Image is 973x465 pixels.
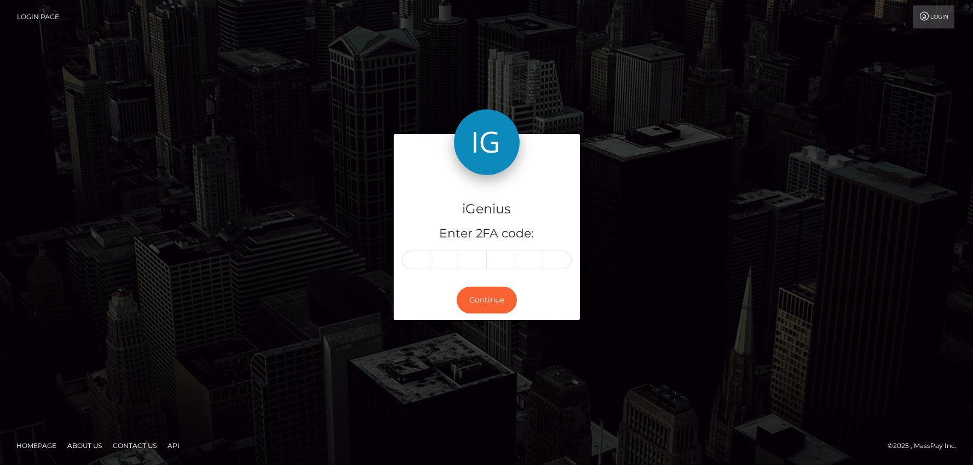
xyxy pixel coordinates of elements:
div: © 2025 , MassPay Inc. [888,440,965,452]
a: Login Page [17,5,59,28]
a: Login [913,5,954,28]
img: iGenius [454,109,520,175]
a: API [163,437,184,454]
a: About Us [63,437,106,454]
a: Homepage [12,437,61,454]
h4: iGenius [402,200,572,219]
button: Continue [457,287,517,313]
h5: Enter 2FA code: [402,225,572,242]
a: Contact Us [108,437,161,454]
